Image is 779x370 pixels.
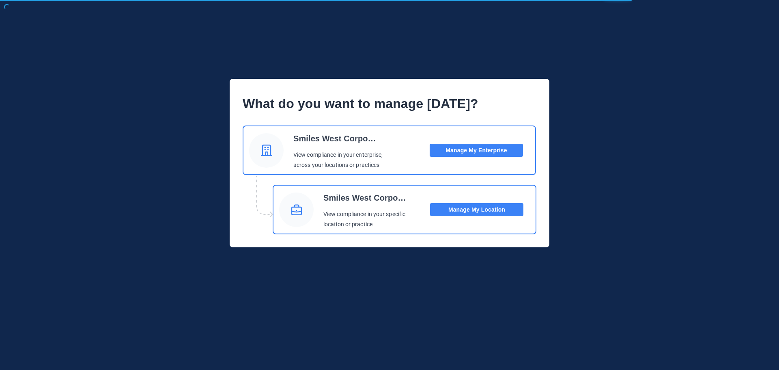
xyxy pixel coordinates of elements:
p: View compliance in your specific [323,209,407,220]
p: What do you want to manage [DATE]? [243,92,536,116]
p: View compliance in your enterprise, [293,150,383,160]
p: location or practice [323,219,407,230]
p: Smiles West Corporate [323,190,407,206]
button: Manage My Enterprise [430,144,523,157]
p: across your locations or practices [293,160,383,171]
button: Manage My Location [430,203,523,216]
p: Smiles West Corporate [293,130,377,147]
